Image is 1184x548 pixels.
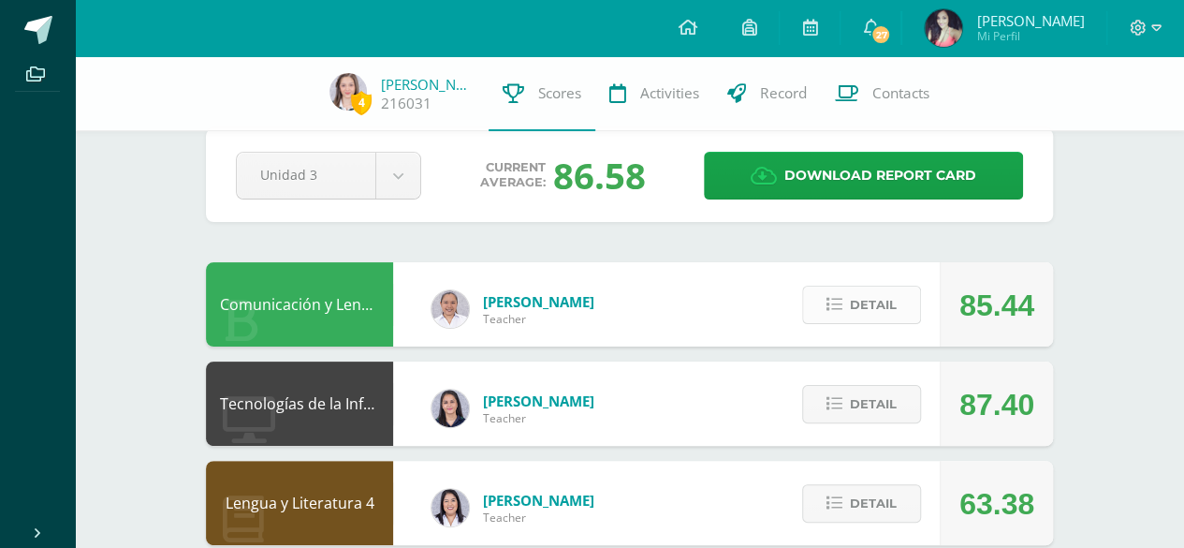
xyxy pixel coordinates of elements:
span: Activities [640,83,699,103]
span: Detail [850,288,897,322]
span: Contacts [872,83,929,103]
button: Detail [802,286,921,324]
span: Record [760,83,807,103]
div: 85.44 [959,263,1034,348]
a: Activities [595,56,713,131]
a: Scores [489,56,595,131]
span: Teacher [483,410,594,426]
a: Download report card [704,152,1023,200]
img: d686daa607961b8b187ff7fdc61e0d8f.png [925,9,962,47]
span: Scores [538,83,581,103]
span: Unidad 3 [260,153,352,197]
span: 27 [870,24,891,45]
a: Contacts [821,56,943,131]
span: [PERSON_NAME] [483,392,594,410]
span: Mi Perfil [976,28,1084,44]
span: Detail [850,387,897,422]
span: Current average: [480,160,546,190]
div: 87.40 [959,363,1034,447]
button: Detail [802,385,921,423]
span: Teacher [483,510,594,526]
div: Comunicación y Lenguaje L3 Inglés 4 [206,262,393,347]
div: Tecnologías de la Información y la Comunicación 4 [206,362,393,446]
span: [PERSON_NAME] [483,292,594,311]
span: [PERSON_NAME] [483,491,594,510]
div: Lengua y Literatura 4 [206,461,393,545]
span: Detail [850,486,897,521]
div: 86.58 [553,151,646,200]
img: 04fbc0eeb5f5f8cf55eb7ff53337e28b.png [431,290,469,328]
button: Detail [802,484,921,523]
a: Unidad 3 [237,153,420,199]
a: Record [713,56,821,131]
img: dbcf09110664cdb6f63fe058abfafc14.png [431,390,469,427]
a: [PERSON_NAME] [381,75,475,94]
img: fd1196377973db38ffd7ffd912a4bf7e.png [431,489,469,526]
span: 4 [351,91,372,114]
img: 2bc04f1ac9bc1955b2b374ed12d3c094.png [329,73,367,111]
span: [PERSON_NAME] [976,11,1084,30]
a: 216031 [381,94,431,113]
div: 63.38 [959,462,1034,546]
span: Download report card [784,153,976,199]
span: Teacher [483,311,594,327]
